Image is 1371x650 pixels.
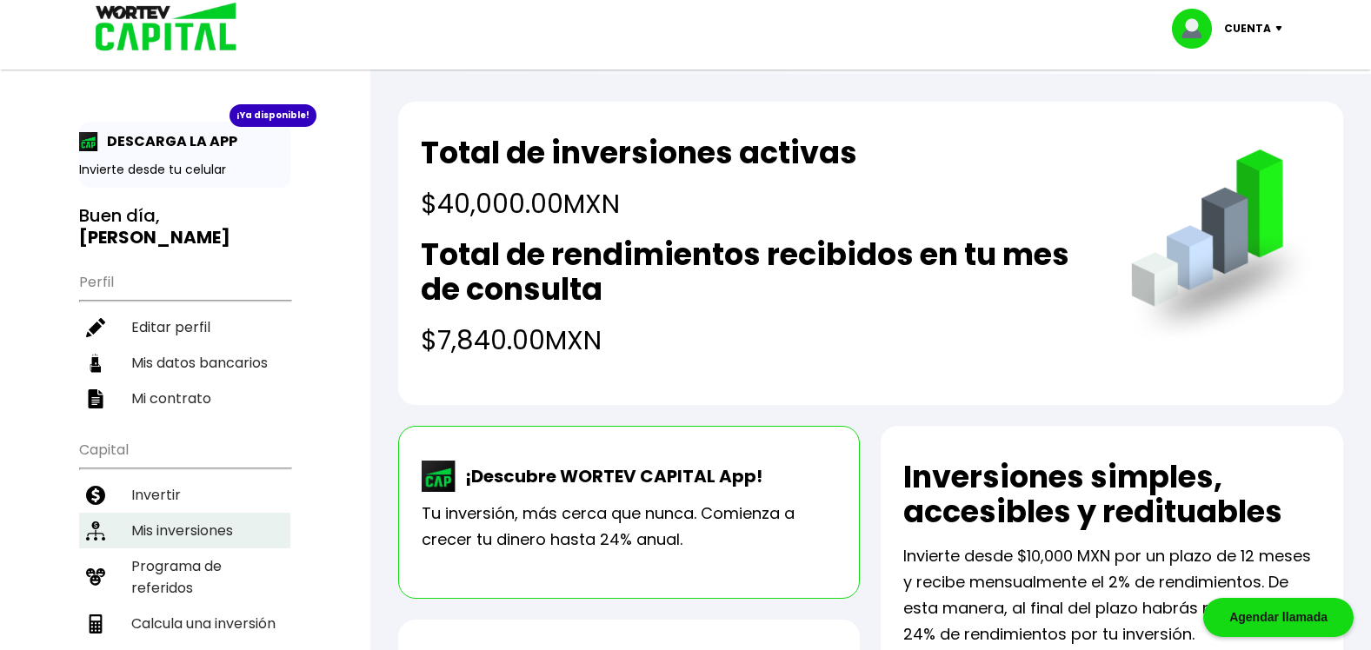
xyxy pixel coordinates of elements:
a: Invertir [79,477,290,513]
ul: Perfil [79,262,290,416]
a: Mis inversiones [79,513,290,548]
p: ¡Descubre WORTEV CAPITAL App! [456,463,762,489]
a: Mis datos bancarios [79,345,290,381]
img: datos-icon.10cf9172.svg [86,354,105,373]
img: profile-image [1172,9,1224,49]
p: Cuenta [1224,16,1271,42]
img: grafica.516fef24.png [1123,149,1321,347]
p: DESCARGA LA APP [98,130,237,152]
h3: Buen día, [79,205,290,249]
img: icon-down [1271,26,1294,31]
img: calculadora-icon.17d418c4.svg [86,614,105,633]
img: inversiones-icon.6695dc30.svg [86,521,105,541]
a: Mi contrato [79,381,290,416]
a: Programa de referidos [79,548,290,606]
h4: $40,000.00 MXN [421,184,857,223]
b: [PERSON_NAME] [79,225,230,249]
img: invertir-icon.b3b967d7.svg [86,486,105,505]
p: Invierte desde tu celular [79,161,290,179]
div: ¡Ya disponible! [230,104,316,127]
img: editar-icon.952d3147.svg [86,318,105,337]
p: Tu inversión, más cerca que nunca. Comienza a crecer tu dinero hasta 24% anual. [422,501,837,553]
p: Invierte desde $10,000 MXN por un plazo de 12 meses y recibe mensualmente el 2% de rendimientos. ... [903,543,1321,647]
img: wortev-capital-app-icon [422,461,456,492]
h4: $7,840.00 MXN [421,321,1096,360]
img: recomiendanos-icon.9b8e9327.svg [86,567,105,587]
h2: Total de inversiones activas [421,136,857,170]
img: app-icon [79,132,98,151]
h2: Total de rendimientos recibidos en tu mes de consulta [421,237,1096,307]
div: Agendar llamada [1203,598,1354,637]
a: Calcula una inversión [79,606,290,641]
img: contrato-icon.f2db500c.svg [86,389,105,408]
h2: Inversiones simples, accesibles y redituables [903,460,1321,529]
a: Editar perfil [79,309,290,345]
